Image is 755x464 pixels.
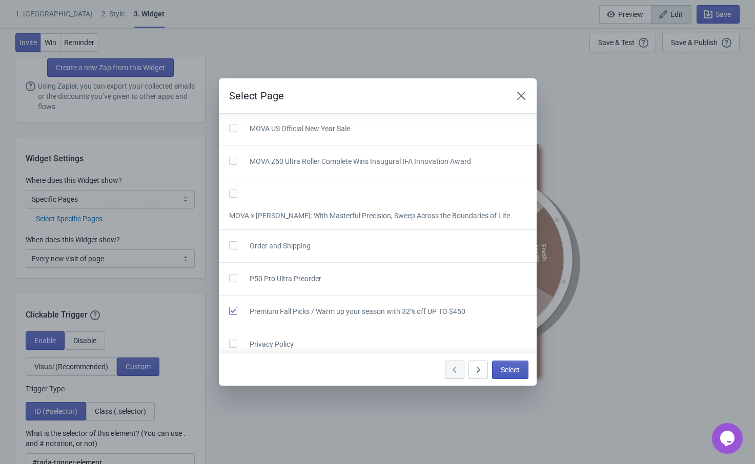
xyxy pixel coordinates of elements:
[250,124,350,133] span: MOVA US Official New Year Sale
[501,366,520,374] span: Select
[229,212,510,220] span: MOVA × [PERSON_NAME]: With Masterful Precision, Sweep Across the Boundaries of Life
[250,307,465,315] span: Premium Fall Picks / Warm up your season with 32% off UP TO $450
[712,423,745,454] iframe: chat widget
[229,89,502,103] h2: Select Page
[250,157,471,165] span: MOVA Z60 Ultra Roller Complete Wins Inaugural IFA Innovation Award
[250,242,311,250] span: Order and Shipping
[512,87,530,105] button: Close
[250,275,321,283] span: P50 Pro Ultra Preorder
[250,340,294,348] span: Privacy Policy
[492,361,528,379] button: Select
